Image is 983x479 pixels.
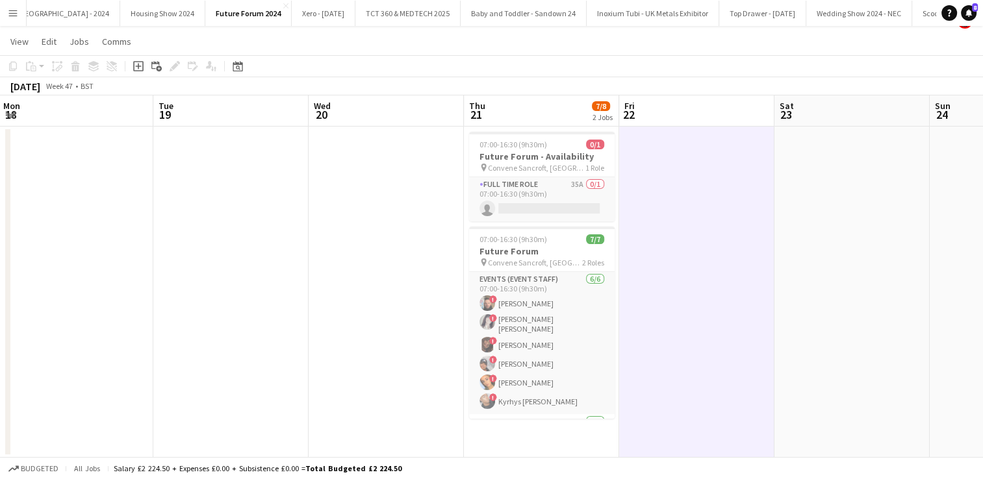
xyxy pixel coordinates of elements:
[10,80,40,93] div: [DATE]
[489,295,497,303] span: !
[5,33,34,50] a: View
[6,461,60,476] button: Budgeted
[21,464,58,473] span: Budgeted
[469,227,615,419] app-job-card: 07:00-16:30 (9h30m)7/7Future Forum Convene Sancroft, [GEOGRAPHIC_DATA]2 RolesEvents (Event Staff)...
[488,258,582,267] span: Convene Sancroft, [GEOGRAPHIC_DATA]
[3,100,20,112] span: Mon
[64,33,94,50] a: Jobs
[622,107,635,122] span: 22
[587,1,719,26] button: Inoxium Tubi - UK Metals Exhibitor
[1,107,20,122] span: 18
[36,33,62,50] a: Edit
[312,107,331,122] span: 20
[355,1,461,26] button: TCT 360 & MEDTECH 2025
[314,100,331,112] span: Wed
[972,3,978,12] span: 8
[593,112,613,122] div: 2 Jobs
[157,107,173,122] span: 19
[469,100,485,112] span: Thu
[586,140,604,149] span: 0/1
[461,1,587,26] button: Baby and Toddler - Sandown 24
[780,100,794,112] span: Sat
[479,234,547,244] span: 07:00-16:30 (9h30m)
[935,100,951,112] span: Sun
[305,463,402,473] span: Total Budgeted £2 224.50
[469,151,615,162] h3: Future Forum - Availability
[102,36,131,47] span: Comms
[719,1,806,26] button: Top Drawer - [DATE]
[71,463,103,473] span: All jobs
[489,356,497,363] span: !
[806,1,912,26] button: Wedding Show 2024 - NEC
[933,107,951,122] span: 24
[159,100,173,112] span: Tue
[469,245,615,257] h3: Future Forum
[586,234,604,244] span: 7/7
[489,314,497,322] span: !
[479,140,547,149] span: 07:00-16:30 (9h30m)
[42,36,57,47] span: Edit
[120,1,205,26] button: Housing Show 2024
[585,163,604,173] span: 1 Role
[114,463,402,473] div: Salary £2 224.50 + Expenses £0.00 + Subsistence £0.00 =
[488,163,585,173] span: Convene Sancroft, [GEOGRAPHIC_DATA]
[43,81,75,91] span: Week 47
[469,272,615,414] app-card-role: Events (Event Staff)6/607:00-16:30 (9h30m)![PERSON_NAME]![PERSON_NAME] [PERSON_NAME]![PERSON_NAME...
[292,1,355,26] button: Xero - [DATE]
[469,177,615,221] app-card-role: Full Time Role35A0/107:00-16:30 (9h30m)
[489,375,497,382] span: !
[489,393,497,401] span: !
[961,5,977,21] a: 8
[70,36,89,47] span: Jobs
[10,36,29,47] span: View
[778,107,794,122] span: 23
[582,258,604,267] span: 2 Roles
[469,132,615,221] app-job-card: 07:00-16:30 (9h30m)0/1Future Forum - Availability Convene Sancroft, [GEOGRAPHIC_DATA]1 RoleFull T...
[81,81,94,91] div: BST
[205,1,292,26] button: Future Forum 2024
[469,414,615,458] app-card-role: Supervisor1/1
[912,1,983,26] button: Scoop! - [DATE]
[97,33,136,50] a: Comms
[467,107,485,122] span: 21
[489,337,497,345] span: !
[624,100,635,112] span: Fri
[592,101,610,111] span: 7/8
